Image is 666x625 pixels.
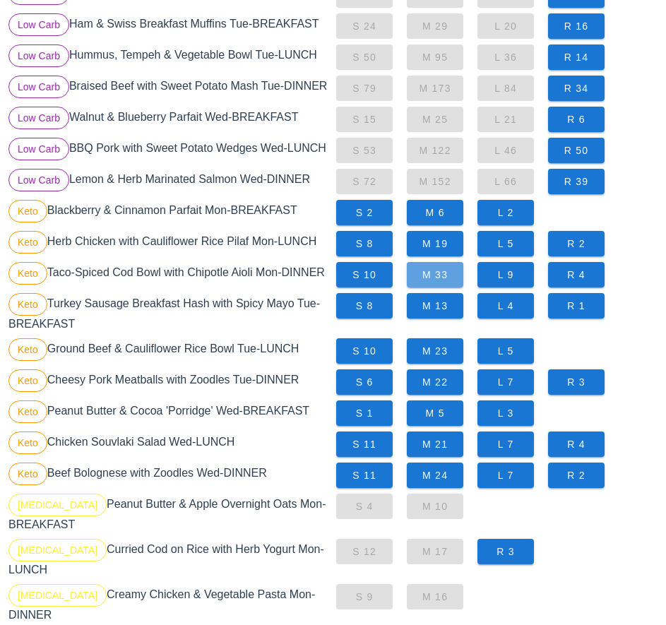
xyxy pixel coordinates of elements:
span: L 3 [489,407,523,419]
button: L 9 [477,262,534,287]
button: R 3 [477,539,534,564]
span: M 13 [418,300,452,311]
span: Low Carb [18,14,60,35]
span: R 39 [559,176,593,187]
span: S 10 [347,345,381,357]
button: L 4 [477,293,534,319]
button: R 2 [548,463,605,488]
button: R 3 [548,369,605,395]
button: M 13 [407,293,463,319]
div: Ground Beef & Cauliflower Rice Bowl Tue-LUNCH [6,335,333,367]
button: M 21 [407,431,463,457]
button: R 34 [548,76,605,101]
div: Hummus, Tempeh & Vegetable Bowl Tue-LUNCH [6,42,333,73]
span: Keto [18,401,38,422]
div: Braised Beef with Sweet Potato Mash Tue-DINNER [6,73,333,104]
button: L 5 [477,231,534,256]
div: Peanut Butter & Cocoa 'Porridge' Wed-BREAKFAST [6,398,333,429]
span: S 8 [347,238,381,249]
div: Chicken Souvlaki Salad Wed-LUNCH [6,429,333,460]
button: L 7 [477,463,534,488]
button: R 50 [548,138,605,163]
button: M 22 [407,369,463,395]
span: L 5 [489,345,523,357]
div: Lemon & Herb Marinated Salmon Wed-DINNER [6,166,333,197]
span: S 10 [347,269,381,280]
span: L 7 [489,470,523,481]
span: L 2 [489,207,523,218]
span: L 5 [489,238,523,249]
span: M 24 [418,470,452,481]
span: S 11 [347,470,381,481]
span: Keto [18,339,38,360]
span: Low Carb [18,76,60,97]
button: R 14 [548,44,605,70]
button: M 19 [407,231,463,256]
span: L 7 [489,439,523,450]
div: BBQ Pork with Sweet Potato Wedges Wed-LUNCH [6,135,333,166]
button: S 11 [336,431,393,457]
button: M 24 [407,463,463,488]
span: Keto [18,370,38,391]
button: S 8 [336,293,393,319]
span: R 14 [559,52,593,63]
button: M 6 [407,200,463,225]
span: Keto [18,263,38,284]
div: Beef Bolognese with Zoodles Wed-DINNER [6,460,333,491]
span: S 1 [347,407,381,419]
span: R 50 [559,145,593,156]
button: S 10 [336,262,393,287]
span: R 4 [559,439,593,450]
span: S 2 [347,207,381,218]
button: R 39 [548,169,605,194]
span: R 2 [559,470,593,481]
span: R 3 [559,376,593,388]
div: Blackberry & Cinnamon Parfait Mon-BREAKFAST [6,197,333,228]
span: M 23 [418,345,452,357]
span: M 19 [418,238,452,249]
span: R 4 [559,269,593,280]
span: S 11 [347,439,381,450]
span: [MEDICAL_DATA] [18,494,97,516]
div: Herb Chicken with Cauliflower Rice Pilaf Mon-LUNCH [6,228,333,259]
button: S 1 [336,400,393,426]
span: L 9 [489,269,523,280]
button: L 2 [477,200,534,225]
span: Keto [18,463,38,484]
span: L 7 [489,376,523,388]
button: R 1 [548,293,605,319]
button: R 16 [548,13,605,39]
button: R 4 [548,262,605,287]
button: R 4 [548,431,605,457]
button: S 2 [336,200,393,225]
button: M 33 [407,262,463,287]
span: M 22 [418,376,452,388]
span: Keto [18,232,38,253]
span: S 6 [347,376,381,388]
span: [MEDICAL_DATA] [18,585,97,606]
span: Low Carb [18,45,60,66]
button: M 5 [407,400,463,426]
button: L 5 [477,338,534,364]
span: L 4 [489,300,523,311]
button: S 10 [336,338,393,364]
span: Low Carb [18,169,60,191]
span: Low Carb [18,138,60,160]
span: Low Carb [18,107,60,129]
div: Curried Cod on Rice with Herb Yogurt Mon-LUNCH [6,536,333,581]
span: S 8 [347,300,381,311]
span: R 1 [559,300,593,311]
div: Peanut Butter & Apple Overnight Oats Mon-BREAKFAST [6,491,333,536]
div: Taco-Spiced Cod Bowl with Chipotle Aioli Mon-DINNER [6,259,333,290]
span: Keto [18,294,38,315]
span: R 2 [559,238,593,249]
span: R 3 [489,546,523,557]
span: Keto [18,201,38,222]
button: R 6 [548,107,605,132]
button: L 3 [477,400,534,426]
span: R 6 [559,114,593,125]
span: M 5 [418,407,452,419]
button: L 7 [477,431,534,457]
div: Walnut & Blueberry Parfait Wed-BREAKFAST [6,104,333,135]
span: R 16 [559,20,593,32]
